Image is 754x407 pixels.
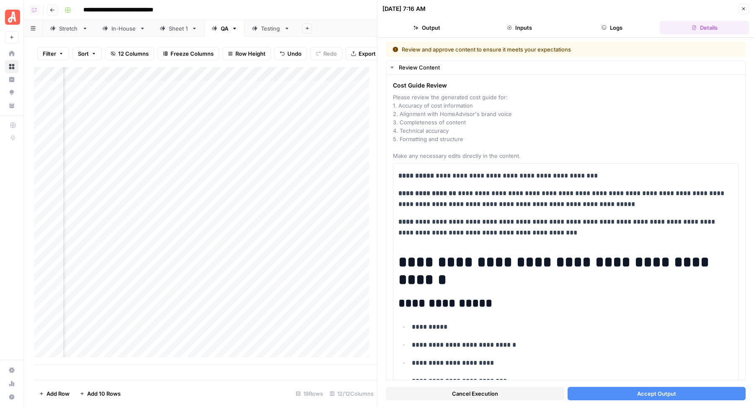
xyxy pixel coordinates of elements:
[78,49,89,58] span: Sort
[637,389,676,398] span: Accept Output
[452,389,498,398] span: Cancel Execution
[235,49,266,58] span: Row Height
[111,24,136,33] div: In-House
[382,21,472,34] button: Output
[5,363,18,377] a: Settings
[274,47,307,60] button: Undo
[386,61,745,74] button: Review Content
[5,377,18,390] a: Usage
[5,99,18,112] a: Your Data
[323,49,337,58] span: Redo
[204,20,245,37] a: QA
[43,20,95,37] a: Stretch
[170,49,214,58] span: Freeze Columns
[5,7,18,28] button: Workspace: Angi
[399,63,740,72] div: Review Content
[87,389,121,398] span: Add 10 Rows
[5,47,18,60] a: Home
[287,49,302,58] span: Undo
[660,21,749,34] button: Details
[292,387,326,400] div: 19 Rows
[5,60,18,73] a: Browse
[382,5,426,13] div: [DATE] 7:16 AM
[393,93,739,160] span: Please review the generated cost guide for: 1. Accuracy of cost information 2. Alignment with Hom...
[34,387,75,400] button: Add Row
[326,387,377,400] div: 12/12 Columns
[393,81,739,90] span: Cost Guide Review
[75,387,126,400] button: Add 10 Rows
[568,21,657,34] button: Logs
[5,73,18,86] a: Insights
[5,10,20,25] img: Angi Logo
[158,47,219,60] button: Freeze Columns
[359,49,388,58] span: Export CSV
[105,47,154,60] button: 12 Columns
[386,387,564,400] button: Cancel Execution
[568,387,746,400] button: Accept Output
[152,20,204,37] a: Sheet 1
[5,390,18,404] button: Help + Support
[95,20,152,37] a: In-House
[59,24,79,33] div: Stretch
[475,21,564,34] button: Inputs
[222,47,271,60] button: Row Height
[346,47,394,60] button: Export CSV
[392,45,655,54] div: Review and approve content to ensure it meets your expectations
[221,24,228,33] div: QA
[310,47,342,60] button: Redo
[43,49,56,58] span: Filter
[5,86,18,99] a: Opportunities
[169,24,188,33] div: Sheet 1
[261,24,281,33] div: Testing
[37,47,69,60] button: Filter
[118,49,149,58] span: 12 Columns
[46,389,70,398] span: Add Row
[245,20,297,37] a: Testing
[72,47,102,60] button: Sort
